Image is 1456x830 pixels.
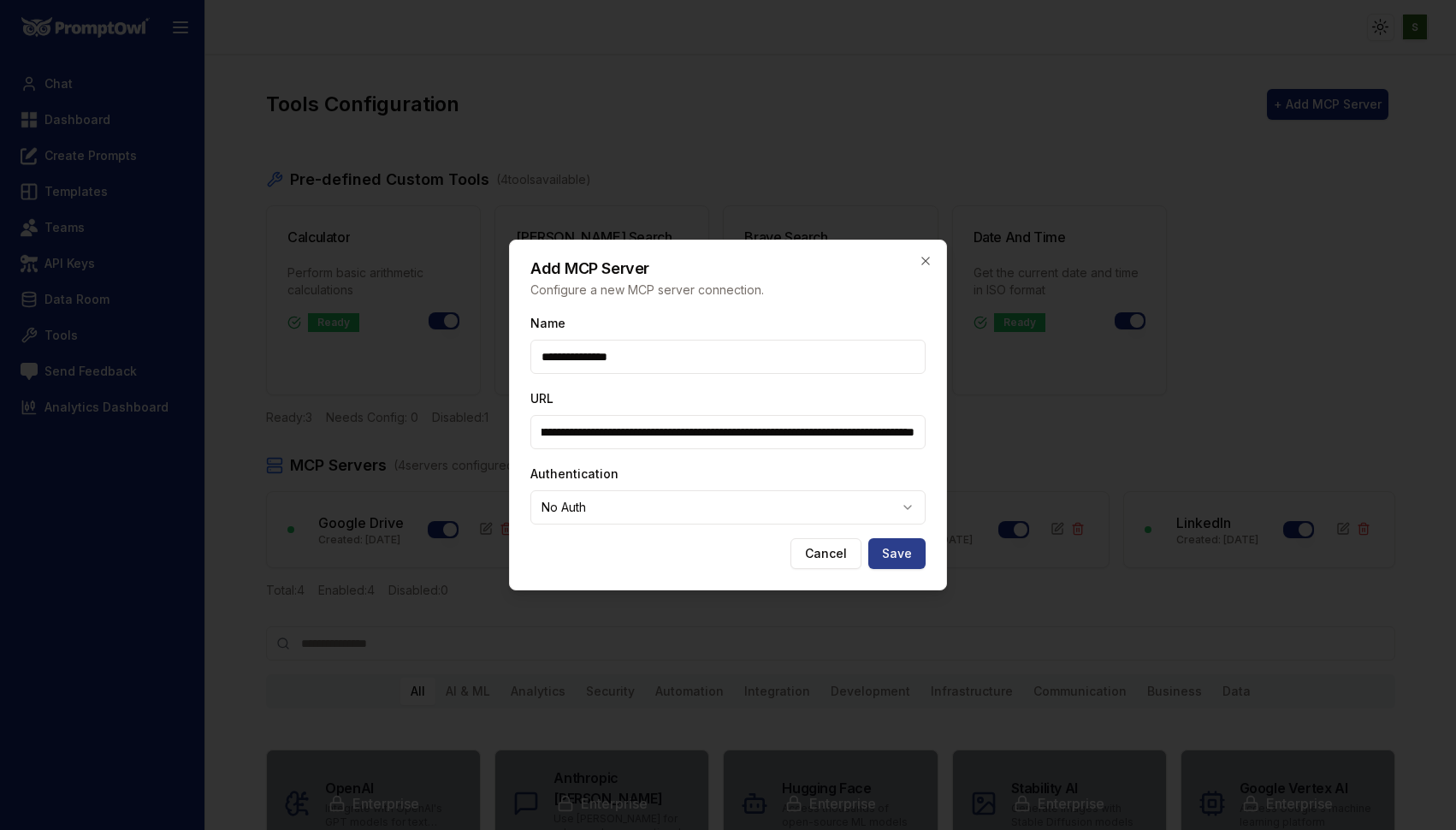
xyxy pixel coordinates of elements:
[868,538,926,569] button: Save
[530,466,619,481] label: Authentication
[790,538,861,569] button: Cancel
[530,261,926,276] h2: Add MCP Server
[530,391,553,406] label: URL
[530,282,926,299] p: Configure a new MCP server connection.
[530,316,565,330] label: Name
